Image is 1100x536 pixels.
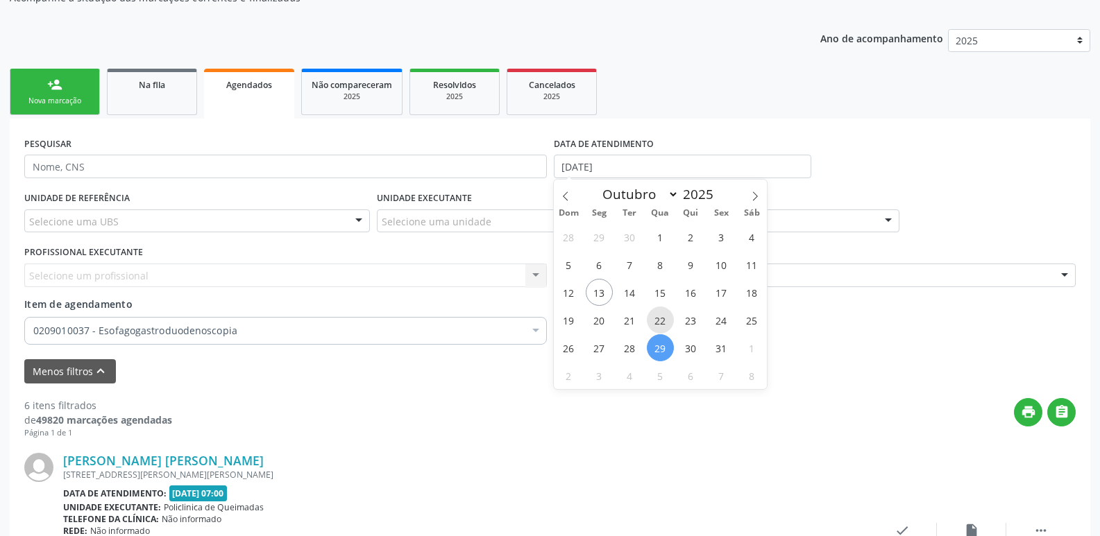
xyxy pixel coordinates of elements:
[677,251,704,278] span: Outubro 9, 2025
[647,362,674,389] span: Novembro 5, 2025
[1014,398,1042,426] button: print
[679,185,725,203] input: Year
[586,279,613,306] span: Outubro 13, 2025
[24,188,130,209] label: UNIDADE DE REFERÊNCIA
[677,279,704,306] span: Outubro 16, 2025
[555,279,582,306] span: Outubro 12, 2025
[24,133,71,155] label: PESQUISAR
[647,306,674,334] span: Outubro 22, 2025
[29,214,119,229] span: Selecione uma UBS
[312,79,392,91] span: Não compareceram
[675,209,706,218] span: Qui
[616,251,643,278] span: Outubro 7, 2025
[555,251,582,278] span: Outubro 5, 2025
[555,362,582,389] span: Novembro 2, 2025
[738,334,765,361] span: Novembro 1, 2025
[586,362,613,389] span: Novembro 3, 2025
[708,362,735,389] span: Novembro 7, 2025
[47,77,62,92] div: person_add
[24,242,143,263] label: PROFISSIONAL EXECUTANTE
[36,413,172,426] strong: 49820 marcações agendadas
[1021,404,1036,420] i: print
[24,359,116,383] button: Menos filtroskeyboard_arrow_up
[677,334,704,361] span: Outubro 30, 2025
[24,413,172,427] div: de
[706,209,736,218] span: Sex
[139,79,165,91] span: Na fila
[377,188,472,209] label: UNIDADE EXECUTANTE
[24,297,133,311] span: Item de agendamento
[63,453,264,468] a: [PERSON_NAME] [PERSON_NAME]
[1054,404,1069,420] i: 
[596,184,679,204] select: Month
[420,92,489,102] div: 2025
[162,513,221,525] span: Não informado
[63,487,167,499] b: Data de atendimento:
[24,427,172,439] div: Página 1 de 1
[169,485,228,501] span: [DATE] 07:00
[616,362,643,389] span: Novembro 4, 2025
[708,306,735,334] span: Outubro 24, 2025
[164,501,264,513] span: Policlinica de Queimadas
[820,29,943,46] p: Ano de acompanhamento
[554,133,654,155] label: DATA DE ATENDIMENTO
[708,279,735,306] span: Outubro 17, 2025
[708,223,735,250] span: Outubro 3, 2025
[63,501,161,513] b: Unidade executante:
[586,334,613,361] span: Outubro 27, 2025
[738,279,765,306] span: Outubro 18, 2025
[554,155,811,178] input: Selecione um intervalo
[586,223,613,250] span: Setembro 29, 2025
[555,223,582,250] span: Setembro 28, 2025
[677,362,704,389] span: Novembro 6, 2025
[736,209,767,218] span: Sáb
[586,251,613,278] span: Outubro 6, 2025
[708,251,735,278] span: Outubro 10, 2025
[614,209,645,218] span: Ter
[529,79,575,91] span: Cancelados
[708,334,735,361] span: Outubro 31, 2025
[24,453,53,482] img: img
[555,334,582,361] span: Outubro 26, 2025
[647,251,674,278] span: Outubro 8, 2025
[433,79,476,91] span: Resolvidos
[24,155,547,178] input: Nome, CNS
[738,306,765,334] span: Outubro 25, 2025
[738,362,765,389] span: Novembro 8, 2025
[33,324,524,338] span: 0209010037 - Esofagogastroduodenoscopia
[517,92,586,102] div: 2025
[584,209,614,218] span: Seg
[312,92,392,102] div: 2025
[616,334,643,361] span: Outubro 28, 2025
[20,96,90,106] div: Nova marcação
[647,334,674,361] span: Outubro 29, 2025
[559,268,1048,282] span: 02.09 - Diagnóstico por endoscopia
[226,79,272,91] span: Agendados
[647,279,674,306] span: Outubro 15, 2025
[677,306,704,334] span: Outubro 23, 2025
[1047,398,1076,426] button: 
[647,223,674,250] span: Outubro 1, 2025
[554,209,584,218] span: Dom
[63,513,159,525] b: Telefone da clínica:
[555,306,582,334] span: Outubro 19, 2025
[738,251,765,278] span: Outubro 11, 2025
[616,279,643,306] span: Outubro 14, 2025
[677,223,704,250] span: Outubro 2, 2025
[616,223,643,250] span: Setembro 30, 2025
[24,398,172,413] div: 6 itens filtrados
[738,223,765,250] span: Outubro 4, 2025
[645,209,675,218] span: Qua
[93,363,108,379] i: keyboard_arrow_up
[616,306,643,334] span: Outubro 21, 2025
[586,306,613,334] span: Outubro 20, 2025
[63,469,868,481] div: [STREET_ADDRESS][PERSON_NAME][PERSON_NAME]
[382,214,491,229] span: Selecione uma unidade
